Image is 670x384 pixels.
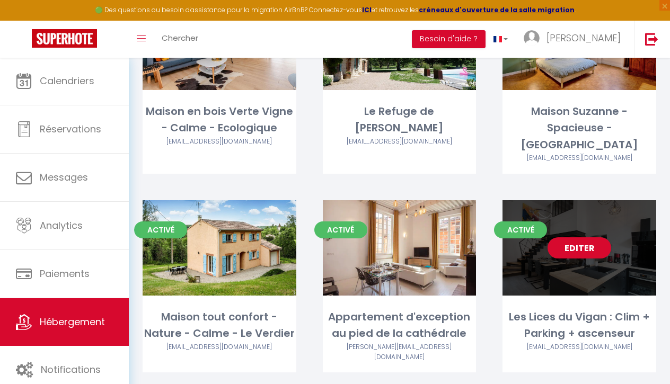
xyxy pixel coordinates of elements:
div: Airbnb [503,342,656,352]
span: Calendriers [40,74,94,87]
span: Messages [40,171,88,184]
div: Airbnb [143,342,296,352]
div: Maison tout confort - Nature - Calme - Le Verdier [143,309,296,342]
img: logout [645,32,658,46]
span: Paiements [40,267,90,280]
span: Chercher [162,32,198,43]
div: Le Refuge de [PERSON_NAME] [323,103,477,137]
span: Analytics [40,219,83,232]
a: Chercher [154,21,206,58]
span: [PERSON_NAME] [546,31,621,44]
a: ... [PERSON_NAME] [516,21,634,58]
button: Ouvrir le widget de chat LiveChat [8,4,40,36]
div: Airbnb [323,137,477,147]
span: Activé [494,221,547,238]
div: Appartement d'exception au pied de la cathédrale [323,309,477,342]
span: Activé [314,221,367,238]
div: Maison Suzanne - Spacieuse - [GEOGRAPHIC_DATA] [503,103,656,153]
a: ICI [362,5,372,14]
a: créneaux d'ouverture de la salle migration [419,5,575,14]
div: Airbnb [143,137,296,147]
span: Hébergement [40,315,105,328]
div: Airbnb [323,342,477,362]
div: Les Lices du Vigan : Clim + Parking + ascenseur [503,309,656,342]
img: Super Booking [32,29,97,48]
img: ... [524,30,540,46]
button: Besoin d'aide ? [412,30,486,48]
span: Notifications [41,363,101,376]
a: Editer [548,237,611,258]
span: Activé [134,221,187,238]
div: Maison en bois Verte Vigne - Calme - Ecologique [143,103,296,137]
div: Airbnb [503,153,656,163]
span: Réservations [40,122,101,136]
